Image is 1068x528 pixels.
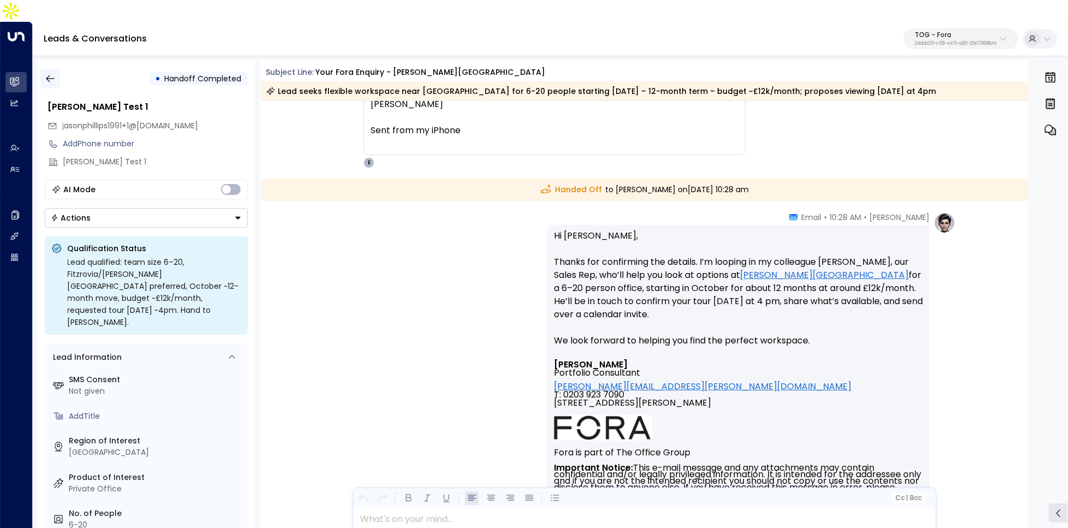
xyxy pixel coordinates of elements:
span: jasonphillips1991+1@[DOMAIN_NAME] [63,120,199,131]
p: TOG - Fora [915,32,997,38]
div: to [PERSON_NAME] on [DATE] 10:28 am [261,179,1029,201]
img: profile-logo.png [934,212,956,234]
span: [STREET_ADDRESS][PERSON_NAME] [554,399,711,415]
div: Lead Information [50,352,122,363]
span: • [824,212,827,223]
span: Portfolio Consultant [554,369,640,377]
button: Undo [356,491,370,505]
div: Lead seeks flexible workspace near [GEOGRAPHIC_DATA] for 6-20 people starting [DATE] – 12-month t... [266,86,936,97]
div: AddPhone number [63,138,248,150]
span: [PERSON_NAME] [869,212,929,223]
p: Qualification Status [68,243,241,254]
div: E [363,157,374,168]
div: Private Office [69,483,243,495]
span: | [906,494,908,502]
div: Button group with a nested menu [45,208,248,228]
span: Subject Line: [266,67,314,78]
div: [PERSON_NAME] Test 1 [63,156,248,168]
label: No. of People [69,508,243,519]
div: Actions [51,213,91,223]
strong: Important Notice: [554,461,633,474]
button: TOG - Fora24bbb2f3-cf28-4415-a26f-20e170838bf4 [904,28,1018,49]
button: Cc|Bcc [891,493,926,503]
a: [PERSON_NAME][EMAIL_ADDRESS][PERSON_NAME][DOMAIN_NAME] [554,382,851,390]
div: [PERSON_NAME] Test 1 [48,100,248,114]
p: Hi [PERSON_NAME], Thanks for confirming the details. I’m looping in my colleague [PERSON_NAME], o... [554,229,923,360]
a: Leads & Conversations [44,32,147,45]
span: • [864,212,867,223]
font: [PERSON_NAME] [554,358,628,371]
span: Handed Off [541,184,602,195]
div: [GEOGRAPHIC_DATA] [69,447,243,458]
label: Region of Interest [69,435,243,447]
div: Lead qualified: team size 6–20, Fitzrovia/[PERSON_NAME][GEOGRAPHIC_DATA] preferred, October ~12-m... [68,256,241,328]
font: Fora is part of The Office Group [554,446,690,459]
div: Sent from my iPhone [371,124,738,137]
label: SMS Consent [69,374,243,385]
div: Not given [69,385,243,397]
div: Your Fora Enquiry - [PERSON_NAME][GEOGRAPHIC_DATA] [315,67,545,78]
span: Handoff Completed [165,73,242,84]
span: Cc Bcc [896,494,922,502]
button: Redo [375,491,389,505]
div: AddTitle [69,411,243,422]
label: Product of Interest [69,472,243,483]
span: 10:28 AM [830,212,861,223]
span: T: 0203 923 7090 [554,390,624,399]
span: jasonphillips1991+1@icloud.com [63,120,199,132]
span: Email [801,212,821,223]
button: Actions [45,208,248,228]
div: • [156,69,161,88]
div: [PERSON_NAME] [371,98,738,111]
p: 24bbb2f3-cf28-4415-a26f-20e170838bf4 [915,41,997,46]
div: AI Mode [64,184,96,195]
a: [PERSON_NAME][GEOGRAPHIC_DATA] [740,269,909,282]
img: AIorK4ysLkpAD1VLoJghiceWoVRmgk1XU2vrdoLkeDLGAFfv_vh6vnfJOA1ilUWLDOVq3gZTs86hLsHm3vG- [554,415,652,441]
